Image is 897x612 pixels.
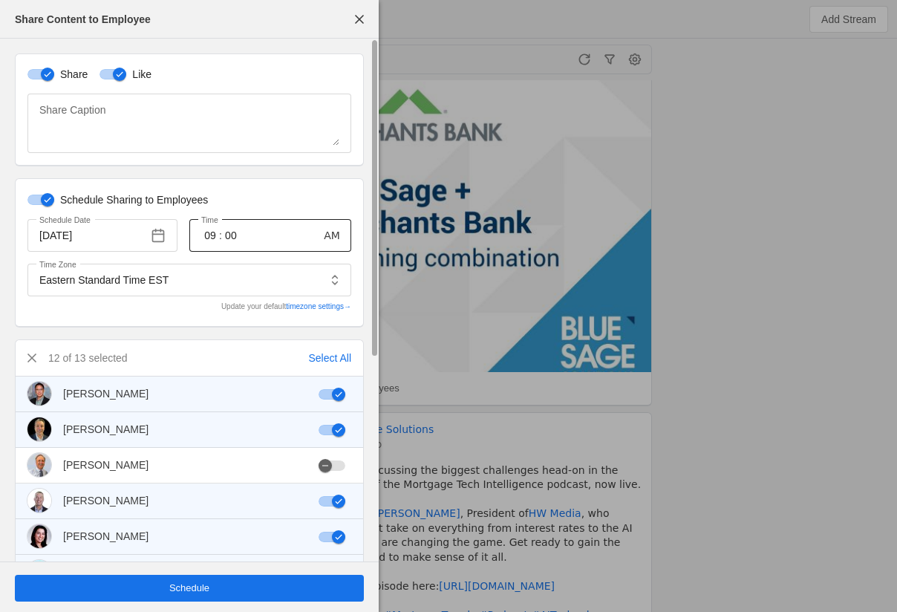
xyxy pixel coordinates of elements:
span: : [219,228,222,243]
button: Schedule [15,575,364,602]
div: [PERSON_NAME] [63,386,149,401]
img: cache [27,417,51,441]
img: cache [27,489,51,512]
div: [PERSON_NAME] [63,529,149,544]
button: AM [319,222,345,249]
label: Schedule Sharing to Employees [54,192,208,207]
button: Select Timezone [322,267,348,293]
mat-label: Time [201,213,218,227]
img: cache [27,382,51,406]
label: Like [126,67,151,82]
div: [PERSON_NAME] [63,422,149,437]
a: timezone settings [286,302,351,310]
input: Minutes [222,227,240,244]
span: → [344,302,351,310]
div: 12 of 13 selected [48,351,128,365]
div: Share Content to Employee [15,12,151,27]
span: Schedule [169,581,209,596]
mat-label: Share Caption [39,101,106,119]
label: Share [54,67,88,82]
div: [PERSON_NAME] [63,493,149,508]
img: cache [27,453,51,477]
div: Select All [308,351,351,365]
mat-label: Time Zone [39,258,76,271]
div: [PERSON_NAME] [63,458,149,472]
div: Update your default [29,299,351,314]
input: Hours [201,227,219,244]
img: cache [27,560,51,584]
mat-label: Schedule Date [39,213,91,227]
img: cache [27,524,51,548]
